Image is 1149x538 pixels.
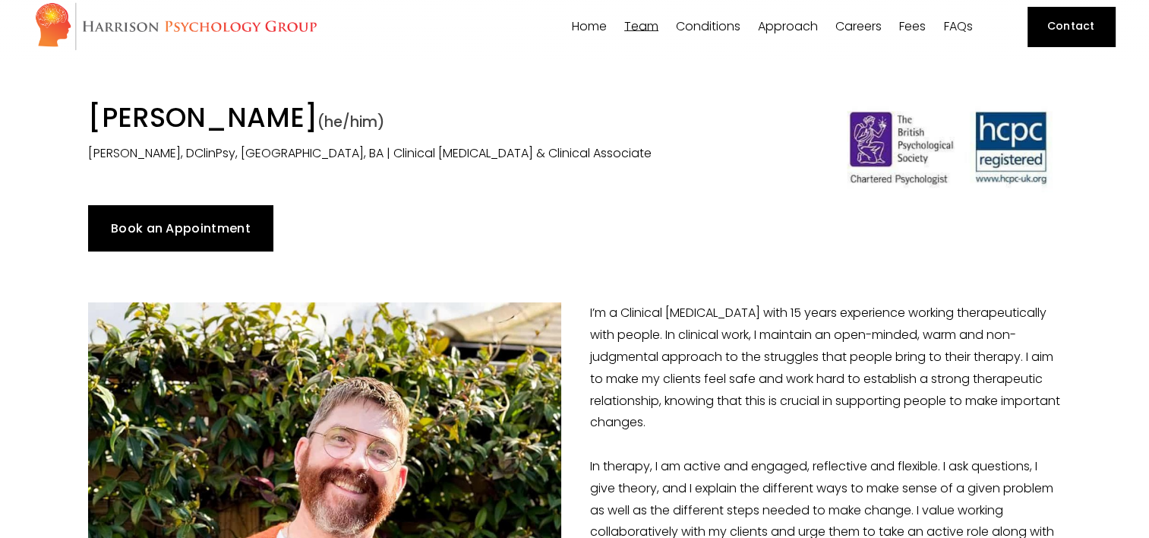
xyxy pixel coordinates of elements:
[317,112,384,132] span: (he/him)
[88,101,811,139] h1: [PERSON_NAME]
[34,2,317,51] img: Harrison Psychology Group
[758,19,818,33] a: folder dropdown
[624,19,658,33] a: folder dropdown
[1027,7,1115,46] a: Contact
[899,19,926,33] a: Fees
[676,21,740,33] span: Conditions
[88,143,811,165] p: [PERSON_NAME], DClinPsy, [GEOGRAPHIC_DATA], BA | Clinical [MEDICAL_DATA] & Clinical Associate
[572,19,607,33] a: Home
[943,19,972,33] a: FAQs
[624,21,658,33] span: Team
[88,205,273,251] a: Book an Appointment
[758,21,818,33] span: Approach
[835,19,882,33] a: Careers
[676,19,740,33] a: folder dropdown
